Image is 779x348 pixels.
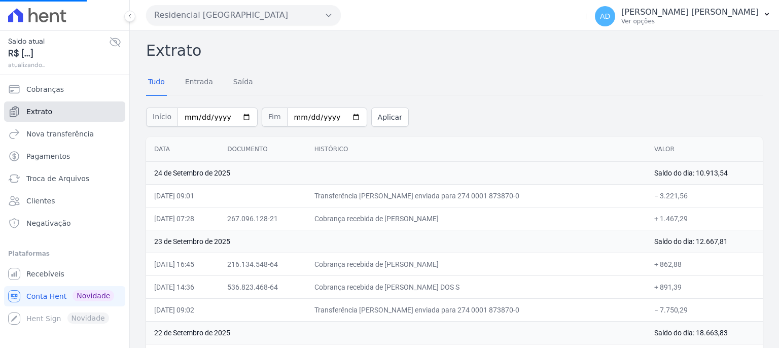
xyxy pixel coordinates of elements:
td: + 862,88 [646,253,763,275]
span: Início [146,108,178,127]
th: Valor [646,137,763,162]
span: Novidade [73,290,114,301]
span: Pagamentos [26,151,70,161]
td: Saldo do dia: 18.663,83 [646,321,763,344]
p: Ver opções [621,17,759,25]
td: Saldo do dia: 12.667,81 [646,230,763,253]
td: 24 de Setembro de 2025 [146,161,646,184]
a: Clientes [4,191,125,211]
a: Conta Hent Novidade [4,286,125,306]
a: Extrato [4,101,125,122]
span: R$ [...] [8,47,109,60]
td: [DATE] 16:45 [146,253,219,275]
nav: Sidebar [8,79,121,329]
td: [DATE] 14:36 [146,275,219,298]
td: + 891,39 [646,275,763,298]
td: [DATE] 09:01 [146,184,219,207]
span: Recebíveis [26,269,64,279]
td: Cobrança recebida de [PERSON_NAME] DOS S [306,275,646,298]
button: AD [PERSON_NAME] [PERSON_NAME] Ver opções [587,2,779,30]
td: 536.823.468-64 [219,275,306,298]
p: [PERSON_NAME] [PERSON_NAME] [621,7,759,17]
a: Nova transferência [4,124,125,144]
td: 216.134.548-64 [219,253,306,275]
span: Conta Hent [26,291,66,301]
div: Plataformas [8,248,121,260]
a: Saída [231,69,255,96]
span: atualizando... [8,60,109,69]
a: Troca de Arquivos [4,168,125,189]
td: − 3.221,56 [646,184,763,207]
td: Transferência [PERSON_NAME] enviada para 274 0001 873870-0 [306,184,646,207]
td: Transferência [PERSON_NAME] enviada para 274 0001 873870-0 [306,298,646,321]
span: AD [600,13,610,20]
h2: Extrato [146,39,763,62]
td: Cobrança recebida de [PERSON_NAME] [306,207,646,230]
td: Saldo do dia: 10.913,54 [646,161,763,184]
a: Cobranças [4,79,125,99]
td: − 7.750,29 [646,298,763,321]
td: [DATE] 09:02 [146,298,219,321]
th: Data [146,137,219,162]
a: Recebíveis [4,264,125,284]
a: Entrada [183,69,215,96]
span: Clientes [26,196,55,206]
th: Documento [219,137,306,162]
td: 267.096.128-21 [219,207,306,230]
td: Cobrança recebida de [PERSON_NAME] [306,253,646,275]
span: Troca de Arquivos [26,173,89,184]
span: Saldo atual [8,36,109,47]
span: Fim [262,108,287,127]
span: Cobranças [26,84,64,94]
td: 23 de Setembro de 2025 [146,230,646,253]
a: Pagamentos [4,146,125,166]
a: Negativação [4,213,125,233]
td: + 1.467,29 [646,207,763,230]
button: Aplicar [371,108,409,127]
span: Negativação [26,218,71,228]
td: [DATE] 07:28 [146,207,219,230]
span: Extrato [26,107,52,117]
a: Tudo [146,69,167,96]
td: 22 de Setembro de 2025 [146,321,646,344]
th: Histórico [306,137,646,162]
span: Nova transferência [26,129,94,139]
button: Residencial [GEOGRAPHIC_DATA] [146,5,341,25]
